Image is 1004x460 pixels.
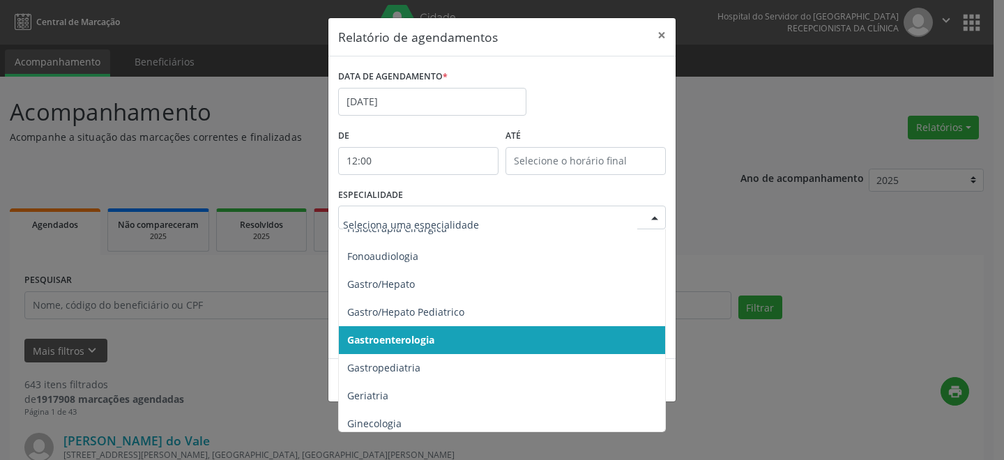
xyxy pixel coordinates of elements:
[338,88,526,116] input: Selecione uma data ou intervalo
[347,277,415,291] span: Gastro/Hepato
[347,333,434,346] span: Gastroenterologia
[347,305,464,319] span: Gastro/Hepato Pediatrico
[505,147,666,175] input: Selecione o horário final
[343,210,637,238] input: Seleciona uma especialidade
[347,389,388,402] span: Geriatria
[338,185,403,206] label: ESPECIALIDADE
[338,125,499,147] label: De
[505,125,666,147] label: ATÉ
[648,18,676,52] button: Close
[338,66,448,88] label: DATA DE AGENDAMENTO
[347,250,418,263] span: Fonoaudiologia
[338,147,499,175] input: Selecione o horário inicial
[347,417,402,430] span: Ginecologia
[347,361,420,374] span: Gastropediatria
[338,28,498,46] h5: Relatório de agendamentos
